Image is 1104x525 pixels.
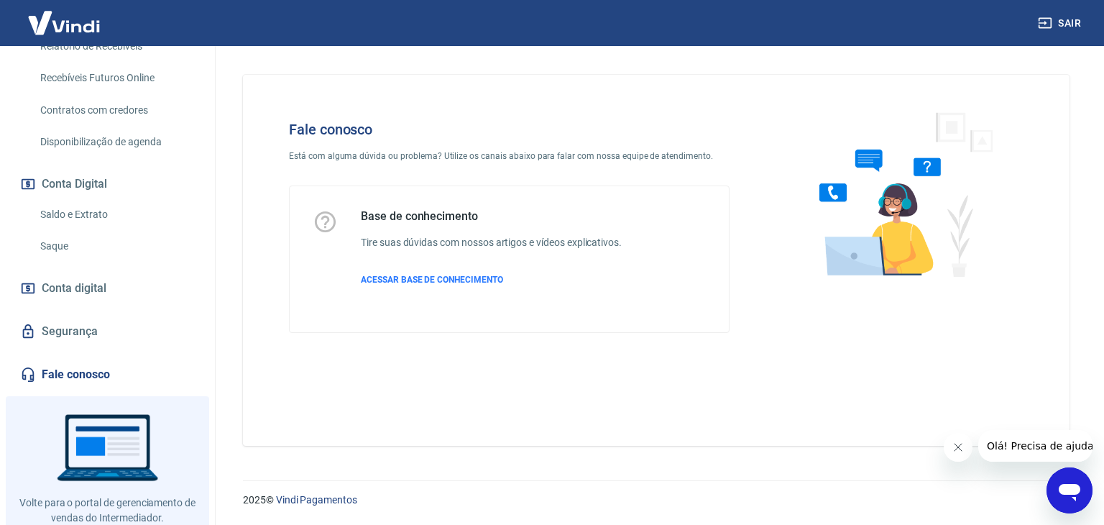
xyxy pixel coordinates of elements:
[361,275,503,285] span: ACESSAR BASE DE CONHECIMENTO
[34,96,198,125] a: Contratos com credores
[34,232,198,261] a: Saque
[289,121,730,138] h4: Fale conosco
[791,98,1009,290] img: Fale conosco
[42,278,106,298] span: Conta digital
[361,209,622,224] h5: Base de conhecimento
[9,10,121,22] span: Olá! Precisa de ajuda?
[361,273,622,286] a: ACESSAR BASE DE CONHECIMENTO
[17,359,198,391] a: Fale conosco
[17,316,198,347] a: Segurança
[243,493,1069,508] p: 2025 ©
[1035,10,1087,37] button: Sair
[17,1,111,45] img: Vindi
[34,63,198,93] a: Recebíveis Futuros Online
[289,150,730,163] p: Está com alguma dúvida ou problema? Utilize os canais abaixo para falar com nossa equipe de atend...
[361,235,622,250] h6: Tire suas dúvidas com nossos artigos e vídeos explicativos.
[34,127,198,157] a: Disponibilização de agenda
[978,430,1092,462] iframe: Mensagem da empresa
[1046,467,1092,513] iframe: Botão para abrir a janela de mensagens
[944,433,972,462] iframe: Fechar mensagem
[17,168,198,200] button: Conta Digital
[34,200,198,229] a: Saldo e Extrato
[17,273,198,304] a: Conta digital
[34,32,198,61] a: Relatório de Recebíveis
[276,494,357,506] a: Vindi Pagamentos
